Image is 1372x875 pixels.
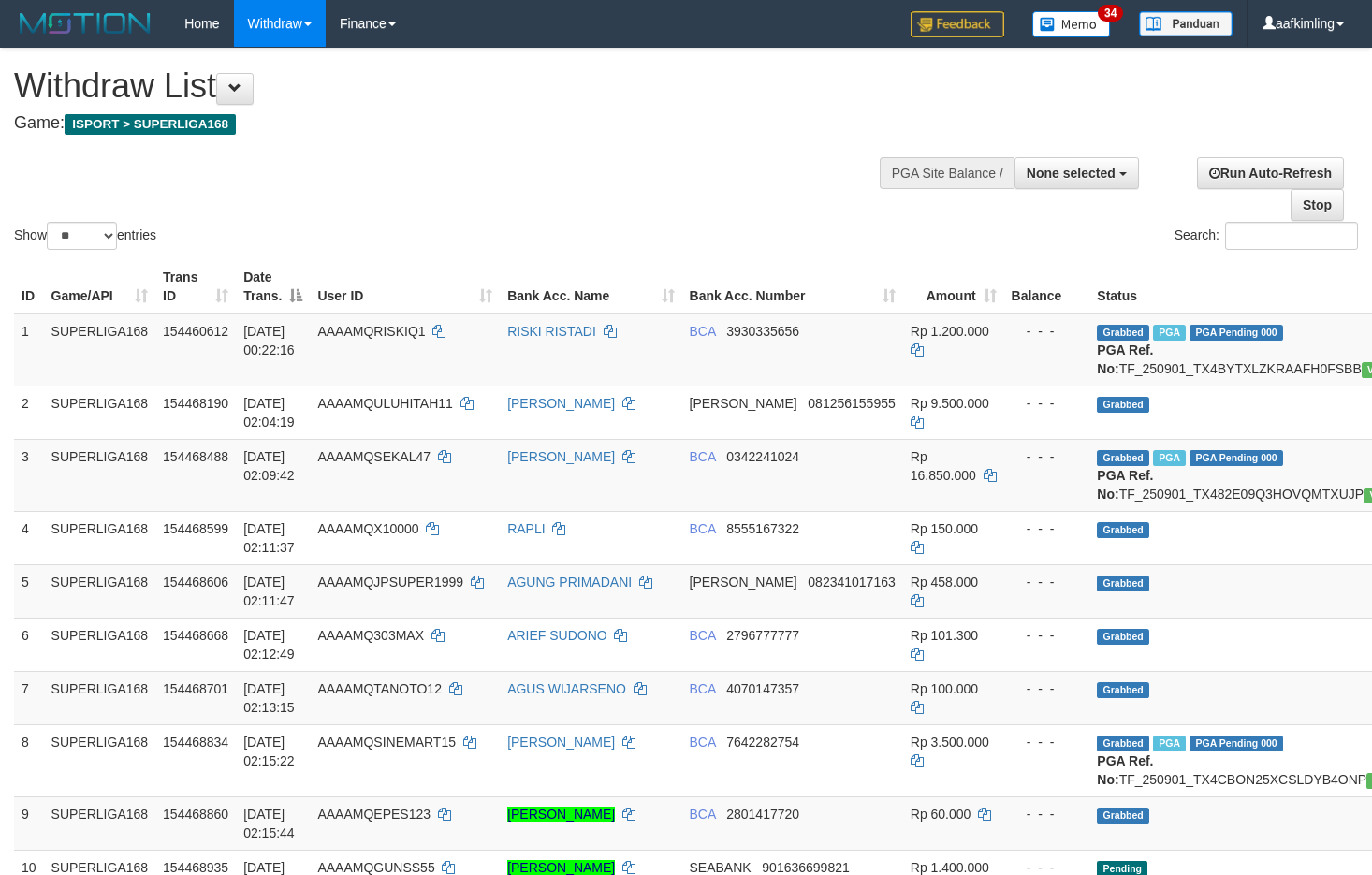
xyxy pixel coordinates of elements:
[243,628,295,662] span: [DATE] 02:12:49
[808,575,895,590] span: Copy 082341017163 to clipboard
[507,681,626,696] a: AGUS WIJARSENO
[14,724,44,796] td: 8
[243,324,295,357] span: [DATE] 00:22:16
[1097,468,1153,502] b: PGA Ref. No:
[1012,679,1083,698] div: - - -
[14,564,44,618] td: 5
[690,396,797,411] span: [PERSON_NAME]
[726,449,799,464] span: Copy 0342241024 to clipboard
[163,449,228,464] span: 154468488
[690,575,797,590] span: [PERSON_NAME]
[1097,629,1149,645] span: Grabbed
[690,807,716,822] span: BCA
[808,396,895,411] span: Copy 081256155955 to clipboard
[726,628,799,643] span: Copy 2796777777 to clipboard
[1097,736,1149,751] span: Grabbed
[317,860,434,875] span: AAAAMQGUNSS55
[1012,394,1083,413] div: - - -
[310,260,500,314] th: User ID: activate to sort column ascending
[726,521,799,536] span: Copy 8555167322 to clipboard
[507,449,615,464] a: [PERSON_NAME]
[243,449,295,483] span: [DATE] 02:09:42
[682,260,903,314] th: Bank Acc. Number: activate to sort column ascending
[911,521,978,536] span: Rp 150.000
[911,807,971,822] span: Rp 60.000
[1012,626,1083,645] div: - - -
[1291,189,1344,221] a: Stop
[14,386,44,439] td: 2
[163,575,228,590] span: 154468606
[1012,519,1083,538] div: - - -
[1190,736,1283,751] span: PGA Pending
[65,114,236,135] span: ISPORT > SUPERLIGA168
[507,860,615,875] a: [PERSON_NAME]
[44,618,156,671] td: SUPERLIGA168
[243,681,295,715] span: [DATE] 02:13:15
[44,511,156,564] td: SUPERLIGA168
[317,449,431,464] span: AAAAMQSEKAL47
[155,260,236,314] th: Trans ID: activate to sort column ascending
[1097,450,1149,466] span: Grabbed
[903,260,1004,314] th: Amount: activate to sort column ascending
[911,860,989,875] span: Rp 1.400.000
[14,511,44,564] td: 4
[507,324,596,339] a: RISKI RISTADI
[690,860,752,875] span: SEABANK
[1153,450,1186,466] span: Marked by aafnonsreyleab
[14,439,44,511] td: 3
[44,564,156,618] td: SUPERLIGA168
[14,618,44,671] td: 6
[163,735,228,750] span: 154468834
[690,449,716,464] span: BCA
[690,628,716,643] span: BCA
[236,260,310,314] th: Date Trans.: activate to sort column descending
[44,314,156,386] td: SUPERLIGA168
[1197,157,1344,189] a: Run Auto-Refresh
[507,628,607,643] a: ARIEF SUDONO
[507,396,615,411] a: [PERSON_NAME]
[1012,733,1083,751] div: - - -
[14,314,44,386] td: 1
[1012,322,1083,341] div: - - -
[911,449,976,483] span: Rp 16.850.000
[690,521,716,536] span: BCA
[317,521,418,536] span: AAAAMQX10000
[507,735,615,750] a: [PERSON_NAME]
[1012,573,1083,591] div: - - -
[243,396,295,430] span: [DATE] 02:04:19
[243,807,295,840] span: [DATE] 02:15:44
[163,324,228,339] span: 154460612
[317,575,463,590] span: AAAAMQJPSUPER1999
[1097,576,1149,591] span: Grabbed
[317,735,456,750] span: AAAAMQSINEMART15
[1098,5,1123,22] span: 34
[507,575,632,590] a: AGUNG PRIMADANI
[14,796,44,850] td: 9
[507,807,615,822] a: [PERSON_NAME]
[317,681,442,696] span: AAAAMQTANOTO12
[14,260,44,314] th: ID
[44,671,156,724] td: SUPERLIGA168
[1190,325,1283,341] span: PGA Pending
[690,681,716,696] span: BCA
[911,735,989,750] span: Rp 3.500.000
[726,735,799,750] span: Copy 7642282754 to clipboard
[1014,157,1139,189] button: None selected
[1012,447,1083,466] div: - - -
[1097,522,1149,538] span: Grabbed
[14,114,896,133] h4: Game:
[243,735,295,768] span: [DATE] 02:15:22
[1097,753,1153,787] b: PGA Ref. No:
[317,324,425,339] span: AAAAMQRISKIQ1
[911,396,989,411] span: Rp 9.500.000
[14,222,156,250] label: Show entries
[14,9,156,37] img: MOTION_logo.png
[44,386,156,439] td: SUPERLIGA168
[163,807,228,822] span: 154468860
[44,724,156,796] td: SUPERLIGA168
[317,396,452,411] span: AAAAMQULUHITAH11
[163,521,228,536] span: 154468599
[880,157,1014,189] div: PGA Site Balance /
[44,796,156,850] td: SUPERLIGA168
[500,260,681,314] th: Bank Acc. Name: activate to sort column ascending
